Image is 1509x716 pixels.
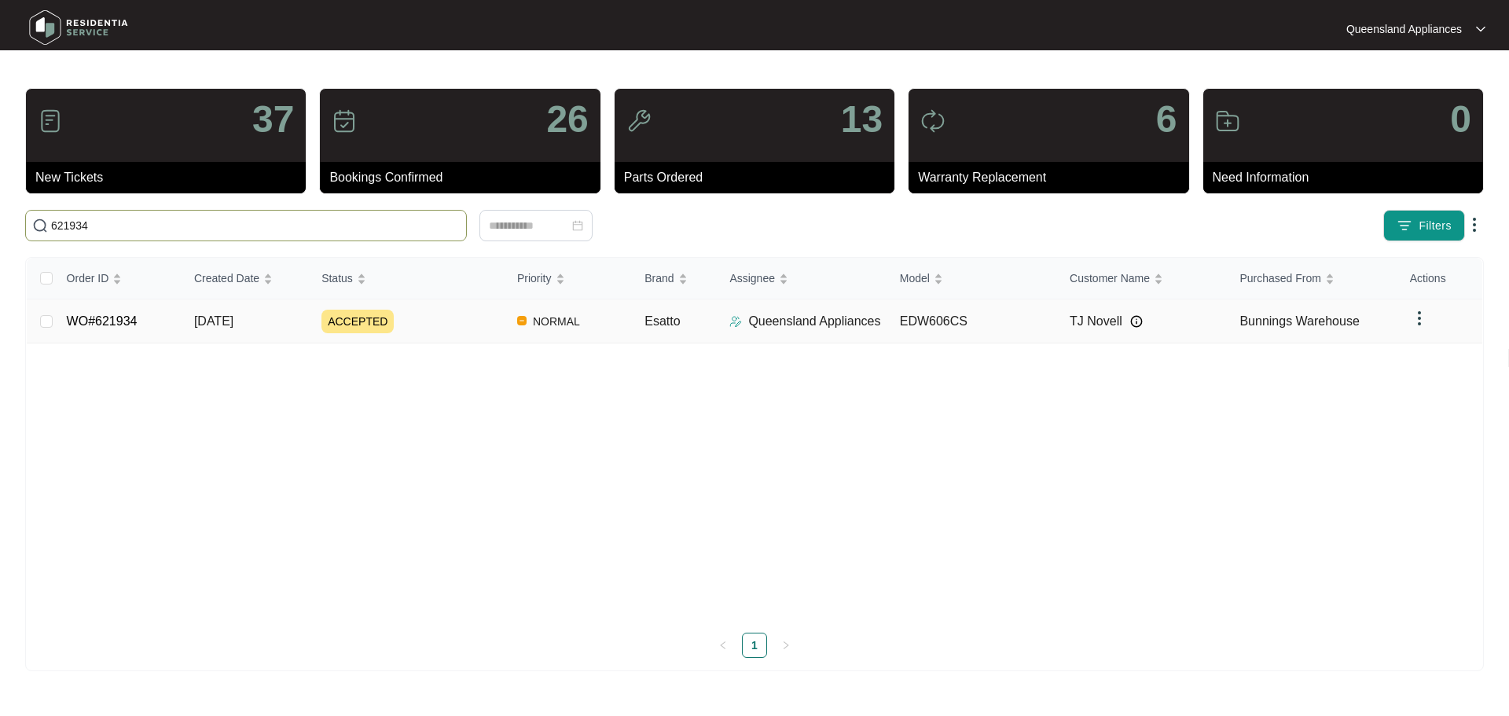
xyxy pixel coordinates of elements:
[51,217,460,234] input: Search by Order Id, Assignee Name, Customer Name, Brand and Model
[773,633,799,658] li: Next Page
[321,270,353,287] span: Status
[918,168,1188,187] p: Warranty Replacement
[252,101,294,138] p: 37
[321,310,394,333] span: ACCEPTED
[718,641,728,650] span: left
[900,270,930,287] span: Model
[527,312,586,331] span: NORMAL
[1070,312,1122,331] span: TJ Novell
[887,299,1057,343] td: EDW606CS
[517,316,527,325] img: Vercel Logo
[32,218,48,233] img: search-icon
[1465,215,1484,234] img: dropdown arrow
[626,108,652,134] img: icon
[309,258,505,299] th: Status
[729,270,775,287] span: Assignee
[644,314,680,328] span: Esatto
[920,108,945,134] img: icon
[1156,101,1177,138] p: 6
[748,312,880,331] p: Queensland Appliances
[505,258,632,299] th: Priority
[710,633,736,658] button: left
[1213,168,1483,187] p: Need Information
[517,270,552,287] span: Priority
[35,168,306,187] p: New Tickets
[332,108,357,134] img: icon
[887,258,1057,299] th: Model
[1419,218,1452,234] span: Filters
[742,633,767,658] li: 1
[710,633,736,658] li: Previous Page
[644,270,674,287] span: Brand
[773,633,799,658] button: right
[194,270,259,287] span: Created Date
[1239,270,1320,287] span: Purchased From
[841,101,883,138] p: 13
[743,633,766,657] a: 1
[1070,270,1150,287] span: Customer Name
[546,101,588,138] p: 26
[1215,108,1240,134] img: icon
[1476,25,1485,33] img: dropdown arrow
[1450,101,1471,138] p: 0
[67,270,109,287] span: Order ID
[1057,258,1227,299] th: Customer Name
[1397,218,1412,233] img: filter icon
[329,168,600,187] p: Bookings Confirmed
[717,258,887,299] th: Assignee
[729,315,742,328] img: Assigner Icon
[781,641,791,650] span: right
[182,258,309,299] th: Created Date
[1227,258,1397,299] th: Purchased From
[1397,258,1482,299] th: Actions
[1130,315,1143,328] img: Info icon
[38,108,63,134] img: icon
[624,168,894,187] p: Parts Ordered
[632,258,717,299] th: Brand
[1239,314,1359,328] span: Bunnings Warehouse
[24,4,134,51] img: residentia service logo
[194,314,233,328] span: [DATE]
[1346,21,1462,37] p: Queensland Appliances
[1410,309,1429,328] img: dropdown arrow
[67,314,138,328] a: WO#621934
[1383,210,1465,241] button: filter iconFilters
[54,258,182,299] th: Order ID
